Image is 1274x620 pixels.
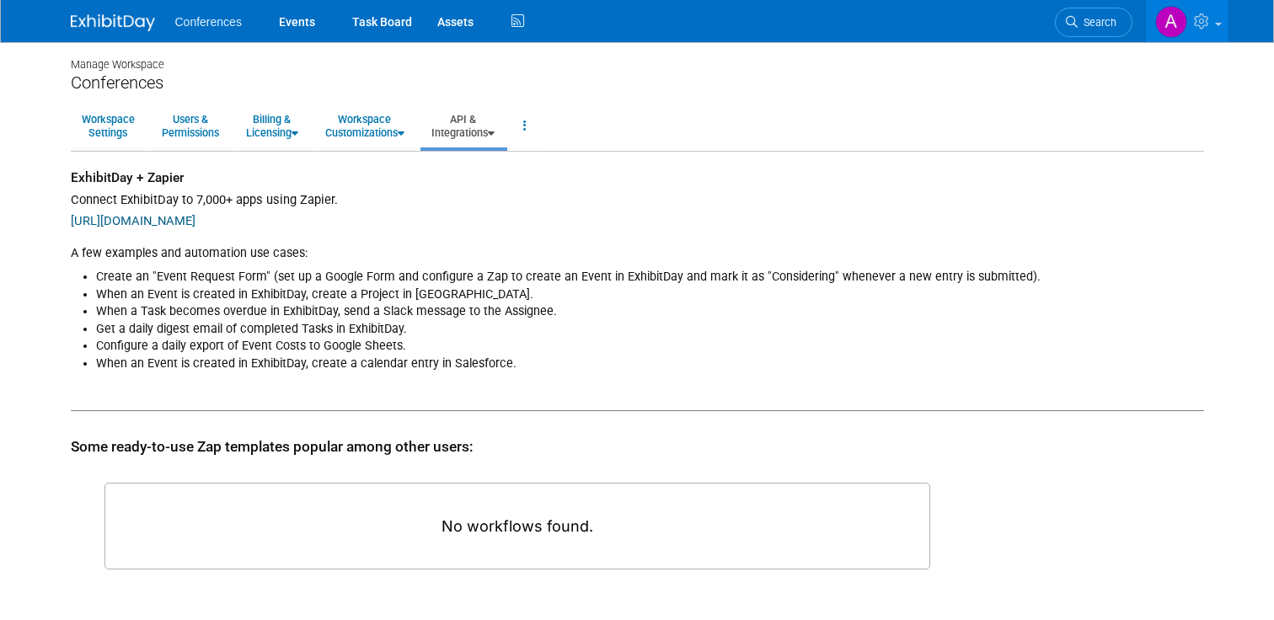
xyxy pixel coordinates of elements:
[1155,6,1187,38] img: Alexa Wennerholm
[71,245,1204,569] div: A few examples and automation use cases:
[71,191,1204,209] div: Connect ExhibitDay to 7,000+ apps using Zapier.
[71,168,1204,187] div: ExhibitDay + Zapier
[175,15,242,29] span: Conferences
[71,213,195,228] a: [URL][DOMAIN_NAME]
[96,303,1204,320] li: When a Task becomes overdue in ExhibitDay, send a Slack message to the Assignee.
[96,286,1204,303] li: When an Event is created in ExhibitDay, create a Project in [GEOGRAPHIC_DATA].
[1055,8,1132,37] a: Search
[96,269,1204,286] li: Create an "Event Request Form" (set up a Google Form and configure a Zap to create an Event in Ex...
[71,105,146,147] a: WorkspaceSettings
[71,410,1204,457] div: Some ready-to-use Zap templates popular among other users:
[1078,16,1116,29] span: Search
[71,72,1204,94] div: Conferences
[71,14,155,31] img: ExhibitDay
[96,355,1204,372] li: When an Event is created in ExhibitDay, create a calendar entry in Salesforce.
[235,105,309,147] a: Billing &Licensing
[96,338,1204,355] li: Configure a daily export of Event Costs to Google Sheets.
[96,321,1204,338] li: Get a daily digest email of completed Tasks in ExhibitDay.
[314,105,415,147] a: WorkspaceCustomizations
[420,105,506,147] a: API &Integrations
[71,42,1204,72] div: Manage Workspace
[151,105,230,147] a: Users &Permissions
